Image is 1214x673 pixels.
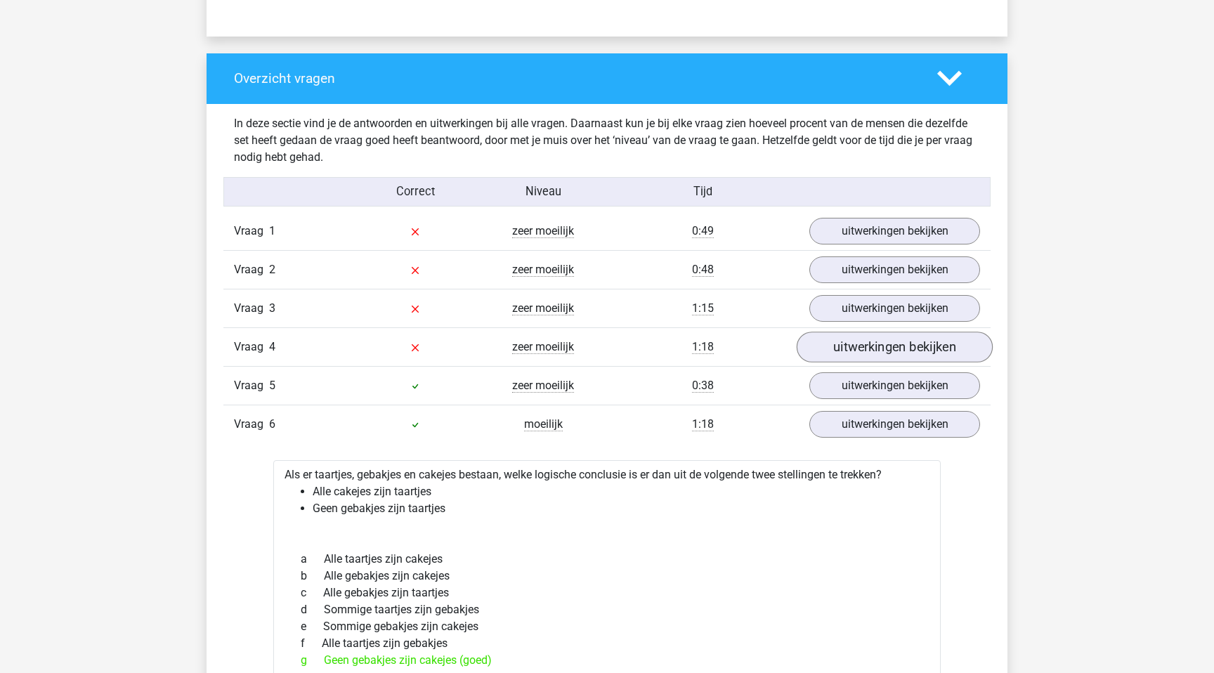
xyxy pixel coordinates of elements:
li: Alle cakejes zijn taartjes [313,483,929,500]
span: 0:48 [692,263,714,277]
span: 1:15 [692,301,714,315]
span: 0:38 [692,379,714,393]
span: Vraag [234,261,269,278]
span: c [301,584,323,601]
span: 0:49 [692,224,714,238]
div: Alle taartjes zijn cakejes [290,551,924,568]
span: 3 [269,301,275,315]
div: Sommige taartjes zijn gebakjes [290,601,924,618]
span: 1:18 [692,340,714,354]
span: moeilijk [524,417,563,431]
span: 4 [269,340,275,353]
div: Alle gebakjes zijn cakejes [290,568,924,584]
span: Vraag [234,377,269,394]
span: d [301,601,324,618]
span: zeer moeilijk [512,263,574,277]
div: Alle taartjes zijn gebakjes [290,635,924,652]
span: e [301,618,323,635]
span: 2 [269,263,275,276]
span: f [301,635,322,652]
span: Vraag [234,223,269,240]
a: uitwerkingen bekijken [797,332,993,362]
span: b [301,568,324,584]
span: 6 [269,417,275,431]
div: Niveau [479,183,607,200]
div: Tijd [607,183,799,200]
div: Sommige gebakjes zijn cakejes [290,618,924,635]
span: 1:18 [692,417,714,431]
span: zeer moeilijk [512,301,574,315]
span: 5 [269,379,275,392]
span: Vraag [234,339,269,355]
a: uitwerkingen bekijken [809,218,980,244]
div: Alle gebakjes zijn taartjes [290,584,924,601]
span: a [301,551,324,568]
span: zeer moeilijk [512,224,574,238]
span: g [301,652,324,669]
h4: Overzicht vragen [234,70,916,86]
span: 1 [269,224,275,237]
div: In deze sectie vind je de antwoorden en uitwerkingen bij alle vragen. Daarnaast kun je bij elke v... [223,115,991,166]
a: uitwerkingen bekijken [809,256,980,283]
a: uitwerkingen bekijken [809,372,980,399]
div: Geen gebakjes zijn cakejes (goed) [290,652,924,669]
div: Correct [352,183,480,200]
span: Vraag [234,300,269,317]
li: Geen gebakjes zijn taartjes [313,500,929,517]
span: Vraag [234,416,269,433]
span: zeer moeilijk [512,379,574,393]
span: zeer moeilijk [512,340,574,354]
a: uitwerkingen bekijken [809,411,980,438]
a: uitwerkingen bekijken [809,295,980,322]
